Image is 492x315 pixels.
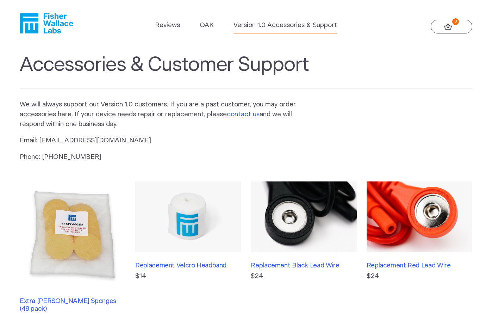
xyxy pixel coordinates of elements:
[155,20,180,30] a: Reviews
[367,271,472,281] p: $24
[452,18,459,25] strong: 0
[20,136,307,146] p: Email: [EMAIL_ADDRESS][DOMAIN_NAME]
[367,181,472,252] img: Replacement Red Lead Wire
[20,13,73,33] a: Fisher Wallace
[20,181,125,287] img: Extra Fisher Wallace Sponges (48 pack)
[227,111,260,118] a: contact us
[367,262,472,270] h3: Replacement Red Lead Wire
[135,181,241,252] img: Replacement Velcro Headband
[251,181,356,252] img: Replacement Black Lead Wire
[200,20,214,30] a: OAK
[251,271,356,281] p: $24
[20,297,125,313] h3: Extra [PERSON_NAME] Sponges (48 pack)
[20,152,307,162] p: Phone: [PHONE_NUMBER]
[135,271,241,281] p: $14
[20,53,472,88] h1: Accessories & Customer Support
[135,262,241,270] h3: Replacement Velcro Headband
[251,262,356,270] h3: Replacement Black Lead Wire
[233,20,337,30] a: Version 1.0 Accessories & Support
[20,100,307,129] p: We will always support our Version 1.0 customers. If you are a past customer, you may order acces...
[431,20,472,34] a: 0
